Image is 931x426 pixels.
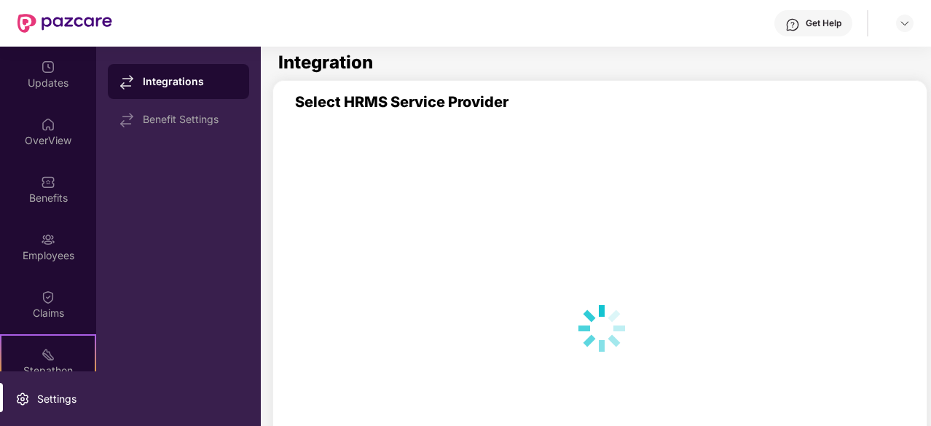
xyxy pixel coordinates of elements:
h1: Integration [278,54,373,71]
img: svg+xml;base64,PHN2ZyBpZD0iSGVscC0zMngzMiIgeG1sbnM9Imh0dHA6Ly93d3cudzMub3JnLzIwMDAvc3ZnIiB3aWR0aD... [785,17,800,32]
img: svg+xml;base64,PHN2ZyB4bWxucz0iaHR0cDovL3d3dy53My5vcmcvMjAwMC9zdmciIHdpZHRoPSIyMSIgaGVpZ2h0PSIyMC... [41,347,55,362]
img: svg+xml;base64,PHN2ZyBpZD0iRHJvcGRvd24tMzJ4MzIiIHhtbG5zPSJodHRwOi8vd3d3LnczLm9yZy8yMDAwL3N2ZyIgd2... [899,17,911,29]
img: svg+xml;base64,PHN2ZyBpZD0iRW1wbG95ZWVzIiB4bWxucz0iaHR0cDovL3d3dy53My5vcmcvMjAwMC9zdmciIHdpZHRoPS... [41,232,55,247]
img: svg+xml;base64,PHN2ZyBpZD0iU2V0dGluZy0yMHgyMCIgeG1sbnM9Imh0dHA6Ly93d3cudzMub3JnLzIwMDAvc3ZnIiB3aW... [15,392,30,406]
img: svg+xml;base64,PHN2ZyBpZD0iQmVuZWZpdHMiIHhtbG5zPSJodHRwOi8vd3d3LnczLm9yZy8yMDAwL3N2ZyIgd2lkdGg9Ij... [41,175,55,189]
img: svg+xml;base64,PHN2ZyBpZD0iQ2xhaW0iIHhtbG5zPSJodHRwOi8vd3d3LnczLm9yZy8yMDAwL3N2ZyIgd2lkdGg9IjIwIi... [41,290,55,304]
img: svg+xml;base64,PHN2ZyB4bWxucz0iaHR0cDovL3d3dy53My5vcmcvMjAwMC9zdmciIHdpZHRoPSIxNy44MzIiIGhlaWdodD... [119,75,134,90]
div: Stepathon [1,363,95,378]
div: Settings [33,392,81,406]
img: svg+xml;base64,PHN2ZyB4bWxucz0iaHR0cDovL3d3dy53My5vcmcvMjAwMC9zdmciIHdpZHRoPSIxNy44MzIiIGhlaWdodD... [119,113,134,127]
img: svg+xml;base64,PHN2ZyBpZD0iSG9tZSIgeG1sbnM9Imh0dHA6Ly93d3cudzMub3JnLzIwMDAvc3ZnIiB3aWR0aD0iMjAiIG... [41,117,55,132]
img: svg+xml;base64,PHN2ZyBpZD0iVXBkYXRlZCIgeG1sbnM9Imh0dHA6Ly93d3cudzMub3JnLzIwMDAvc3ZnIiB3aWR0aD0iMj... [41,60,55,74]
div: Integrations [143,74,237,89]
div: Benefit Settings [143,114,237,125]
img: New Pazcare Logo [17,14,112,33]
div: Get Help [806,17,841,29]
